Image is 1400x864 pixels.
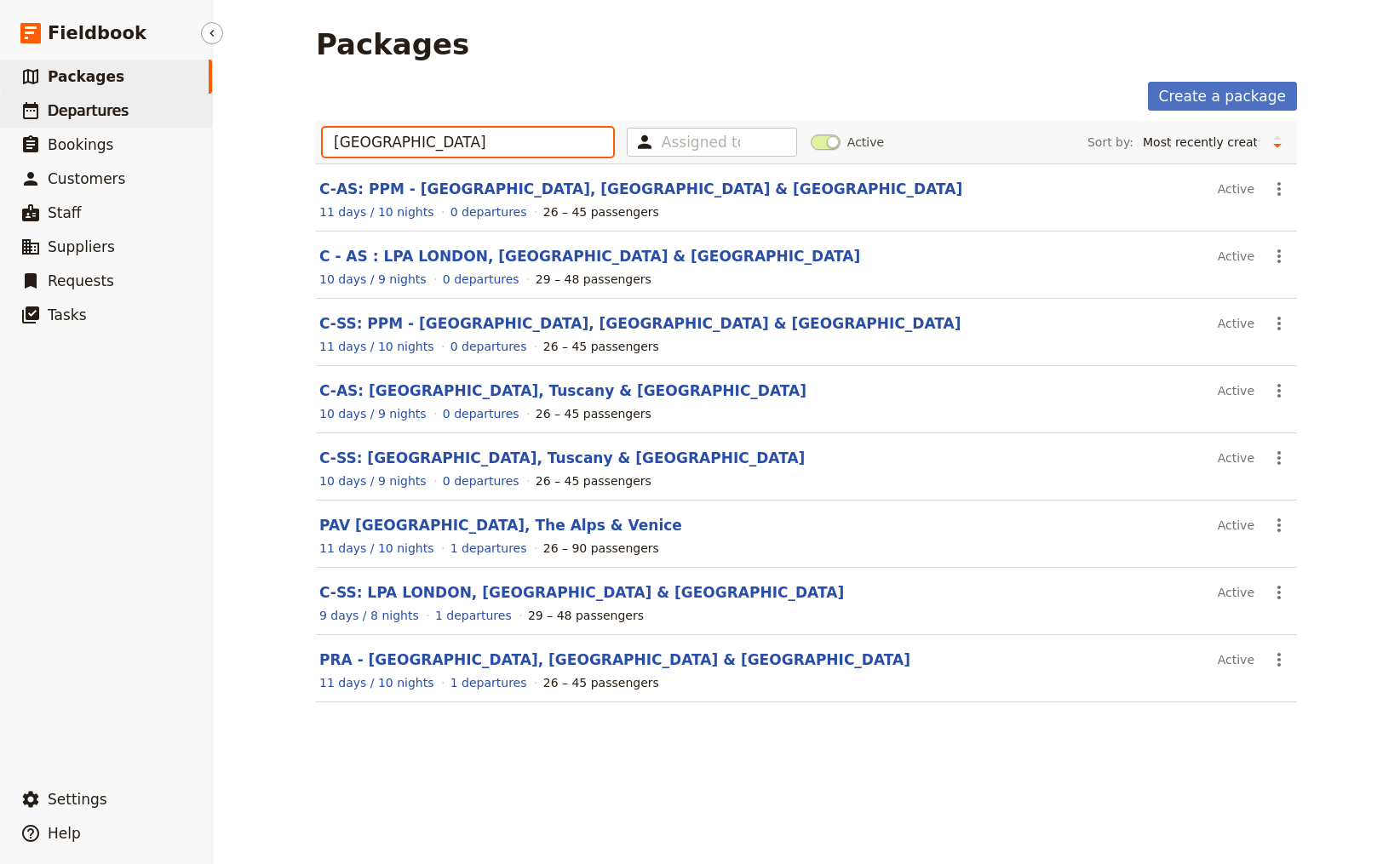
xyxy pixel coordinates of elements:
[48,68,124,85] span: Packages
[1265,309,1294,338] button: Actions
[1265,242,1294,271] button: Actions
[319,517,682,534] a: PAV [GEOGRAPHIC_DATA], The Alps & Venice
[48,791,107,808] span: Settings
[1265,129,1290,155] button: Change sort direction
[536,271,651,288] div: 29 – 48 passengers
[1218,443,1254,472] div: Active
[1218,645,1254,674] div: Active
[319,272,427,286] span: 10 days / 9 nights
[1148,82,1297,111] a: Create a package
[1265,511,1294,540] button: Actions
[450,203,527,220] a: View the departures for this package
[201,22,223,44] button: Hide menu
[319,248,860,265] a: C - AS : LPA LONDON, [GEOGRAPHIC_DATA] & [GEOGRAPHIC_DATA]
[543,674,659,691] div: 26 – 45 passengers
[319,405,427,422] a: View the itinerary for this package
[1265,175,1294,203] button: Actions
[48,825,81,842] span: Help
[1218,511,1254,540] div: Active
[443,271,519,288] a: View the departures for this package
[319,676,434,689] span: 11 days / 10 nights
[1135,129,1265,155] select: Sort by:
[319,584,844,601] a: C-SS: LPA LONDON, [GEOGRAPHIC_DATA] & [GEOGRAPHIC_DATA]
[319,472,427,489] a: View the itinerary for this package
[319,674,434,691] a: View the itinerary for this package
[435,607,512,624] a: View the departures for this package
[319,205,434,219] span: 11 days / 10 nights
[323,128,613,157] input: Type to filter
[319,449,805,466] a: C-SS: [GEOGRAPHIC_DATA], Tuscany & [GEOGRAPHIC_DATA]
[48,136,113,153] span: Bookings
[319,474,427,488] span: 10 days / 9 nights
[536,472,651,489] div: 26 – 45 passengers
[319,407,427,421] span: 10 days / 9 nights
[319,271,427,288] a: View the itinerary for this package
[319,315,961,332] a: C-SS: PPM - [GEOGRAPHIC_DATA], [GEOGRAPHIC_DATA] & [GEOGRAPHIC_DATA]
[450,540,527,557] a: View the departures for this package
[319,651,910,668] a: PRA - [GEOGRAPHIC_DATA], [GEOGRAPHIC_DATA] & [GEOGRAPHIC_DATA]
[48,204,82,221] span: Staff
[1087,134,1133,151] span: Sort by:
[48,272,114,289] span: Requests
[450,338,527,355] a: View the departures for this package
[662,132,740,152] input: Assigned to
[528,607,644,624] div: 29 – 48 passengers
[1218,309,1254,338] div: Active
[48,306,87,323] span: Tasks
[536,405,651,422] div: 26 – 45 passengers
[1218,376,1254,405] div: Active
[319,382,806,399] a: C-AS: [GEOGRAPHIC_DATA], Tuscany & [GEOGRAPHIC_DATA]
[48,20,146,46] span: Fieldbook
[1265,645,1294,674] button: Actions
[316,27,469,61] h1: Packages
[319,340,434,353] span: 11 days / 10 nights
[319,609,419,622] span: 9 days / 8 nights
[543,540,659,557] div: 26 – 90 passengers
[319,541,434,555] span: 11 days / 10 nights
[543,203,659,220] div: 26 – 45 passengers
[1218,578,1254,607] div: Active
[543,338,659,355] div: 26 – 45 passengers
[48,238,115,255] span: Suppliers
[319,540,434,557] a: View the itinerary for this package
[48,102,129,119] span: Departures
[1218,242,1254,271] div: Active
[319,203,434,220] a: View the itinerary for this package
[443,405,519,422] a: View the departures for this package
[48,170,125,187] span: Customers
[1218,175,1254,203] div: Active
[319,607,419,624] a: View the itinerary for this package
[1265,376,1294,405] button: Actions
[450,674,527,691] a: View the departures for this package
[1265,578,1294,607] button: Actions
[319,180,962,197] a: C-AS: PPM - [GEOGRAPHIC_DATA], [GEOGRAPHIC_DATA] & [GEOGRAPHIC_DATA]
[319,338,434,355] a: View the itinerary for this package
[443,472,519,489] a: View the departures for this package
[1265,443,1294,472] button: Actions
[847,134,884,151] span: Active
